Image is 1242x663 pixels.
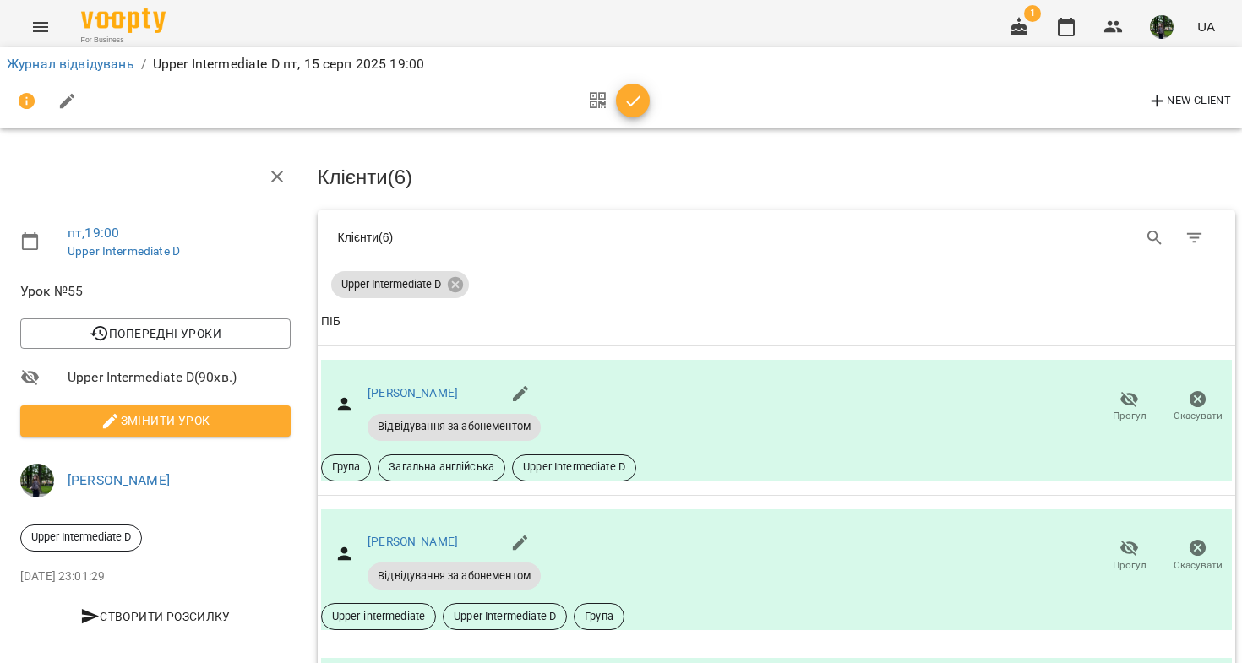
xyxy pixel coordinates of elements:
[331,271,469,298] div: Upper Intermediate D
[1095,383,1163,431] button: Прогул
[1163,383,1232,431] button: Скасувати
[34,323,277,344] span: Попередні уроки
[444,609,566,624] span: Upper Intermediate D
[27,606,284,627] span: Створити розсилку
[368,535,458,548] a: [PERSON_NAME]
[1197,18,1215,35] span: UA
[20,281,291,302] span: Урок №55
[322,459,371,475] span: Група
[20,405,291,436] button: Змінити урок
[1113,409,1147,423] span: Прогул
[1150,15,1174,39] img: 295700936d15feefccb57b2eaa6bd343.jpg
[68,472,170,488] a: [PERSON_NAME]
[1174,409,1223,423] span: Скасувати
[20,524,142,552] div: Upper Intermediate D
[141,54,146,74] li: /
[1174,558,1223,573] span: Скасувати
[379,459,504,475] span: Загальна англійська
[1135,218,1175,258] button: Search
[7,54,1235,74] nav: breadcrumb
[331,277,451,292] span: Upper Intermediate D
[1147,91,1231,111] span: New Client
[21,530,141,545] span: Upper Intermediate D
[321,312,340,332] div: Sort
[1024,5,1041,22] span: 1
[20,464,54,497] img: 295700936d15feefccb57b2eaa6bd343.jpg
[1113,558,1147,573] span: Прогул
[318,210,1236,264] div: Table Toolbar
[322,609,436,624] span: Upper-intermediate
[318,166,1236,188] h3: Клієнти ( 6 )
[368,386,458,399] a: [PERSON_NAME]
[321,312,340,332] div: ПІБ
[513,459,635,475] span: Upper Intermediate D
[1143,88,1235,115] button: New Client
[20,568,291,585] p: [DATE] 23:01:29
[20,601,291,632] button: Створити розсилку
[368,419,541,434] span: Відвідування за абонементом
[338,229,765,246] div: Клієнти ( 6 )
[7,56,134,72] a: Журнал відвідувань
[153,54,424,74] p: Upper Intermediate D пт, 15 серп 2025 19:00
[321,312,1233,332] span: ПІБ
[1163,532,1232,579] button: Скасувати
[368,568,541,584] span: Відвідування за абонементом
[34,410,277,431] span: Змінити урок
[81,8,166,33] img: Voopty Logo
[81,35,166,46] span: For Business
[1174,218,1215,258] button: Фільтр
[68,225,119,241] a: пт , 19:00
[20,7,61,47] button: Menu
[68,367,291,388] span: Upper Intermediate D ( 90 хв. )
[1190,11,1222,42] button: UA
[1095,532,1163,579] button: Прогул
[20,318,291,349] button: Попередні уроки
[575,609,624,624] span: Група
[68,244,180,258] a: Upper Intermediate D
